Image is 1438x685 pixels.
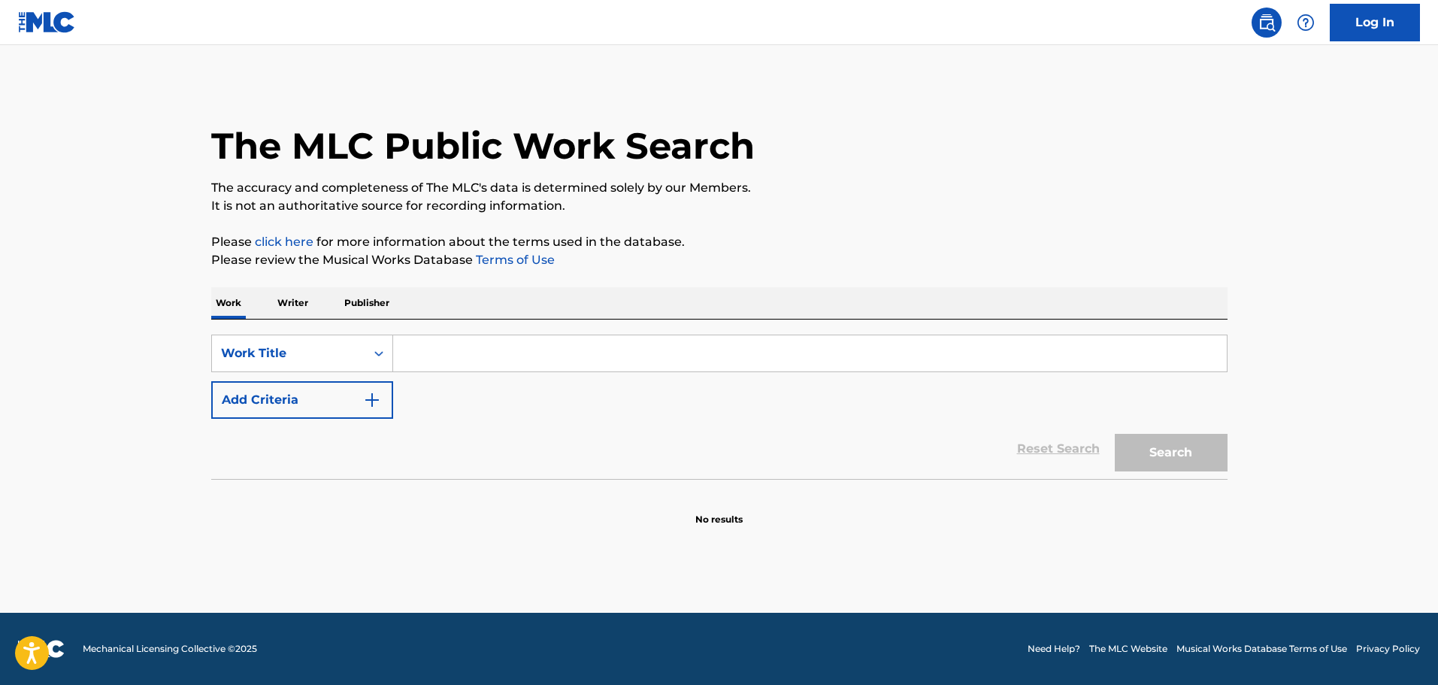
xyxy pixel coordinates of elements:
[1363,613,1438,685] iframe: Chat Widget
[1252,8,1282,38] a: Public Search
[1089,642,1167,656] a: The MLC Website
[1028,642,1080,656] a: Need Help?
[221,344,356,362] div: Work Title
[211,381,393,419] button: Add Criteria
[255,235,313,249] a: click here
[18,640,65,658] img: logo
[211,251,1228,269] p: Please review the Musical Works Database
[211,179,1228,197] p: The accuracy and completeness of The MLC's data is determined solely by our Members.
[18,11,76,33] img: MLC Logo
[340,287,394,319] p: Publisher
[1356,642,1420,656] a: Privacy Policy
[1258,14,1276,32] img: search
[273,287,313,319] p: Writer
[695,495,743,526] p: No results
[211,197,1228,215] p: It is not an authoritative source for recording information.
[1297,14,1315,32] img: help
[1330,4,1420,41] a: Log In
[211,287,246,319] p: Work
[211,233,1228,251] p: Please for more information about the terms used in the database.
[211,123,755,168] h1: The MLC Public Work Search
[363,391,381,409] img: 9d2ae6d4665cec9f34b9.svg
[83,642,257,656] span: Mechanical Licensing Collective © 2025
[1291,8,1321,38] div: Help
[473,253,555,267] a: Terms of Use
[211,335,1228,479] form: Search Form
[1176,642,1347,656] a: Musical Works Database Terms of Use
